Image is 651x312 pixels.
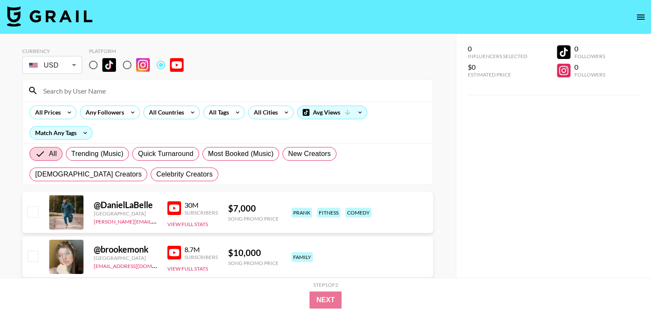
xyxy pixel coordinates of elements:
[608,269,641,302] iframe: Drift Widget Chat Controller
[574,53,605,59] div: Followers
[288,149,331,159] span: New Creators
[80,106,126,119] div: Any Followers
[632,9,649,26] button: open drawer
[291,252,313,262] div: family
[208,149,273,159] span: Most Booked (Music)
[94,217,220,225] a: [PERSON_NAME][EMAIL_ADDRESS][DOMAIN_NAME]
[30,106,62,119] div: All Prices
[89,48,190,54] div: Platform
[167,221,208,227] button: View Full Stats
[71,149,124,159] span: Trending (Music)
[309,291,342,309] button: Next
[136,58,150,72] img: Instagram
[468,71,527,78] div: Estimated Price
[468,53,527,59] div: Influencers Selected
[144,106,186,119] div: All Countries
[94,210,157,217] div: [GEOGRAPHIC_DATA]
[228,203,279,214] div: $ 7,000
[167,265,208,272] button: View Full Stats
[94,261,180,269] a: [EMAIL_ADDRESS][DOMAIN_NAME]
[167,246,181,259] img: YouTube
[35,169,142,180] span: [DEMOGRAPHIC_DATA] Creators
[468,63,527,71] div: $0
[204,106,231,119] div: All Tags
[22,48,82,54] div: Currency
[94,255,157,261] div: [GEOGRAPHIC_DATA]
[24,58,80,73] div: USD
[317,208,340,218] div: fitness
[574,44,605,53] div: 0
[228,215,279,222] div: Song Promo Price
[228,260,279,266] div: Song Promo Price
[170,58,184,72] img: YouTube
[167,201,181,215] img: YouTube
[102,58,116,72] img: TikTok
[49,149,56,159] span: All
[345,208,372,218] div: comedy
[574,71,605,78] div: Followers
[30,127,92,139] div: Match Any Tags
[7,6,92,26] img: Grail Talent
[313,282,338,288] div: Step 1 of 2
[38,84,428,97] input: Search by User Name
[138,149,193,159] span: Quick Turnaround
[184,245,218,254] div: 8.7M
[228,247,279,258] div: $ 10,000
[574,63,605,71] div: 0
[184,254,218,260] div: Subscribers
[297,106,367,119] div: Avg Views
[94,200,157,210] div: @ DanielLaBelle
[468,44,527,53] div: 0
[184,209,218,216] div: Subscribers
[184,201,218,209] div: 30M
[249,106,279,119] div: All Cities
[291,208,312,218] div: prank
[94,244,157,255] div: @ brookemonk
[156,169,213,180] span: Celebrity Creators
